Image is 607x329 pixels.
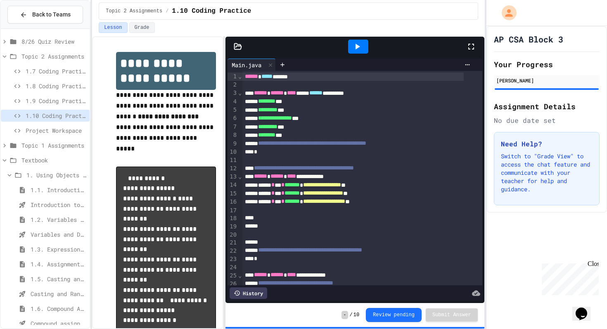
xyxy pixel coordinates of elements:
[228,214,238,223] div: 18
[26,67,86,75] span: 1.7 Coding Practice
[341,311,348,319] span: -
[353,312,359,318] span: 10
[228,81,238,89] div: 2
[238,89,242,96] span: Fold line
[129,22,155,33] button: Grade
[26,171,86,179] span: 1. Using Objects and Methods
[350,312,353,318] span: /
[228,148,238,156] div: 10
[99,22,127,33] button: Lesson
[21,141,86,150] span: Topic 1 Assignments
[238,173,242,180] span: Fold line
[228,247,238,255] div: 22
[228,239,238,247] div: 21
[228,73,238,81] div: 1
[228,61,266,69] div: Main.java
[21,52,86,61] span: Topic 2 Assignments
[228,223,238,231] div: 19
[31,186,86,194] span: 1.1. Introduction to Algorithms, Programming, and Compilers
[228,272,238,280] div: 25
[572,296,599,321] iframe: chat widget
[106,8,162,14] span: Topic 2 Assignments
[494,101,600,112] h2: Assignment Details
[432,312,471,318] span: Submit Answer
[228,89,238,97] div: 3
[7,6,83,23] button: Back to Teams
[31,289,86,298] span: Casting and Ranges of variables - Quiz
[493,3,519,22] div: My Account
[230,287,267,299] div: History
[228,190,238,198] div: 15
[31,215,86,224] span: 1.2. Variables and Data Types
[21,37,86,46] span: 8/26 Quiz Review
[496,77,597,84] div: [PERSON_NAME]
[228,231,238,239] div: 20
[228,263,238,272] div: 24
[228,140,238,148] div: 9
[31,260,86,268] span: 1.4. Assignment and Input
[494,115,600,125] div: No due date set
[228,173,238,181] div: 13
[3,3,57,52] div: Chat with us now!Close
[228,98,238,106] div: 4
[31,245,86,254] span: 1.3. Expressions and Output [New]
[228,198,238,206] div: 16
[228,207,238,215] div: 17
[21,156,86,164] span: Textbook
[26,96,86,105] span: 1.9 Coding Practice
[238,272,242,279] span: Fold line
[228,131,238,139] div: 8
[228,255,238,263] div: 23
[228,123,238,131] div: 7
[538,260,599,295] iframe: chat widget
[501,139,593,149] h3: Need Help?
[228,59,276,71] div: Main.java
[228,280,238,288] div: 26
[26,82,86,90] span: 1.8 Coding Practice
[238,73,242,80] span: Fold line
[228,181,238,189] div: 14
[501,152,593,193] p: Switch to "Grade View" to access the chat feature and communicate with your teacher for help and ...
[494,59,600,70] h2: Your Progress
[26,126,86,135] span: Project Workspace
[228,106,238,114] div: 5
[426,308,478,322] button: Submit Answer
[228,114,238,122] div: 6
[31,319,86,328] span: Compound assignment operators - Quiz
[31,230,86,239] span: Variables and Data Types - Quiz
[31,304,86,313] span: 1.6. Compound Assignment Operators
[31,275,86,283] span: 1.5. Casting and Ranges of Values
[32,10,71,19] span: Back to Teams
[366,308,422,322] button: Review pending
[228,156,238,164] div: 11
[26,111,86,120] span: 1.10 Coding Practice
[494,33,563,45] h1: AP CSA Block 3
[228,164,238,173] div: 12
[31,200,86,209] span: Introduction to Algorithms, Programming, and Compilers
[172,6,251,16] span: 1.10 Coding Practice
[166,8,168,14] span: /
